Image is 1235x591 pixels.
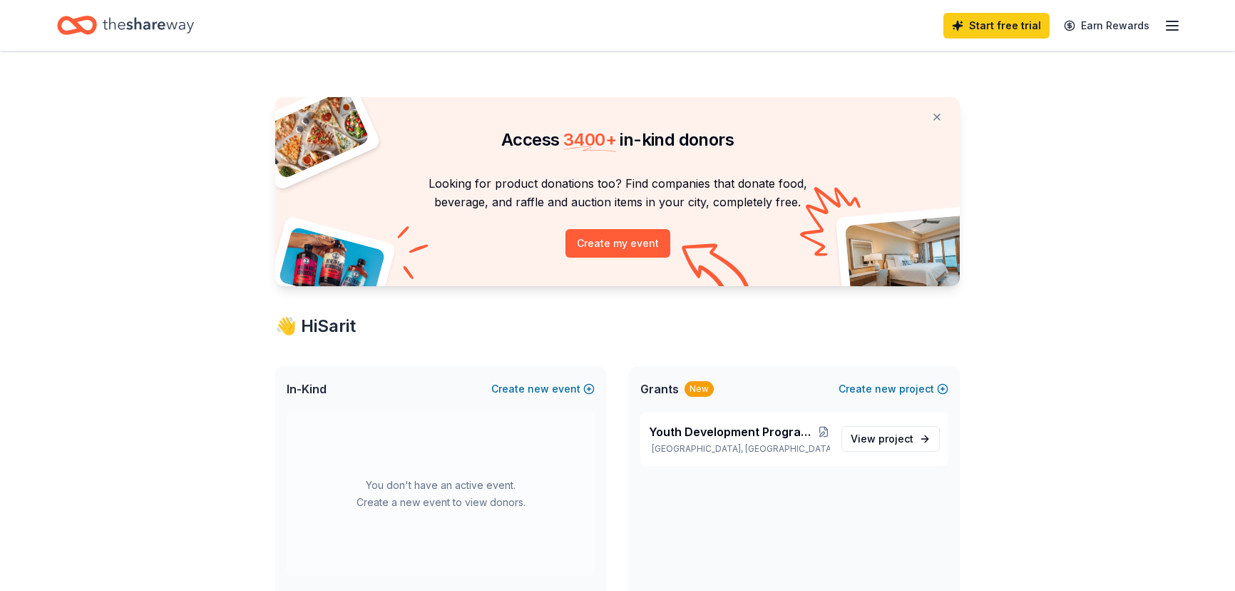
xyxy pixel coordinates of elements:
p: Looking for product donations too? Find companies that donate food, beverage, and raffle and auct... [292,174,943,212]
button: Create my event [565,229,670,258]
a: Start free trial [943,13,1050,39]
span: 3400 + [563,129,616,150]
span: In-Kind [287,380,327,398]
span: new [528,380,549,398]
div: You don't have an active event. Create a new event to view donors. [287,412,595,576]
span: Access in-kind donors [501,129,734,150]
span: project [878,433,913,445]
span: Youth Development Programs in [GEOGRAPHIC_DATA] and MetroWest [649,423,818,440]
div: 👋 Hi Sarit [275,315,960,338]
a: View project [841,426,940,452]
span: View [851,430,913,448]
img: Curvy arrow [682,243,753,297]
button: Createnewevent [491,380,595,398]
p: [GEOGRAPHIC_DATA], [GEOGRAPHIC_DATA] [649,443,830,455]
button: Createnewproject [839,380,948,398]
span: new [875,380,896,398]
a: Earn Rewards [1055,13,1158,39]
div: New [685,381,714,397]
img: Pizza [260,89,371,180]
a: Home [57,9,194,42]
span: Grants [640,380,679,398]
